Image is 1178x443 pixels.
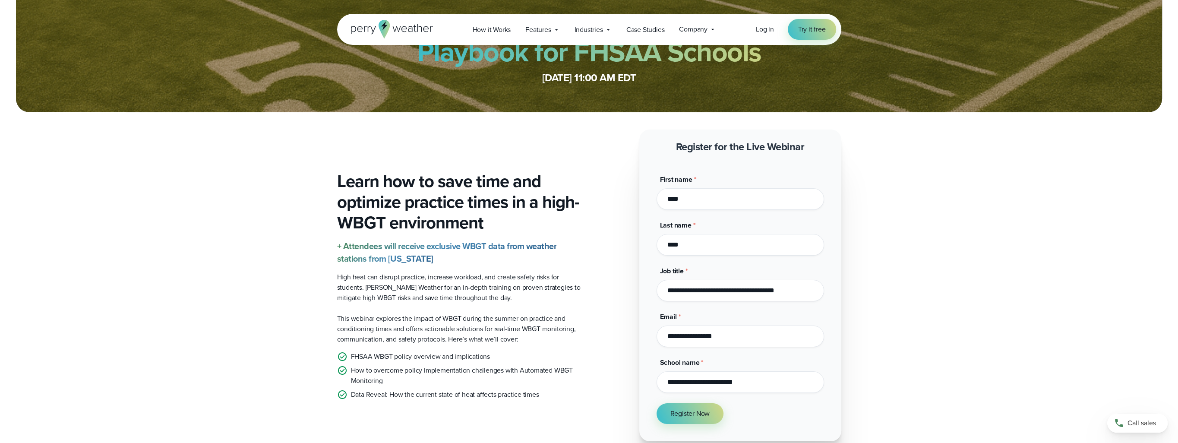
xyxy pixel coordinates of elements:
span: How it Works [473,25,511,35]
span: School name [660,358,700,367]
h3: Learn how to save time and optimize practice times in a high-WBGT environment [337,171,582,233]
a: Try it free [788,19,836,40]
span: Job title [660,266,684,276]
p: This webinar explores the impact of WBGT during the summer on practice and conditioning times and... [337,313,582,345]
span: Email [660,312,677,322]
span: First name [660,174,692,184]
span: Case Studies [626,25,665,35]
p: High heat can disrupt practice, increase workload, and create safety risks for students. [PERSON_... [337,272,582,303]
a: How it Works [465,21,518,38]
span: Try it free [798,24,826,35]
span: Features [525,25,551,35]
a: Call sales [1107,414,1168,433]
p: FHSAA WBGT policy overview and implications [351,351,490,362]
span: Last name [660,220,692,230]
span: Register Now [670,408,710,419]
p: How to overcome policy implementation challenges with Automated WBGT Monitoring [351,365,582,386]
strong: [DATE] 11:00 AM EDT [542,70,636,85]
span: Call sales [1127,418,1156,428]
strong: + Attendees will receive exclusive WBGT data from weather stations from [US_STATE] [337,240,557,265]
strong: Register for the Live Webinar [676,139,805,155]
a: Case Studies [619,21,672,38]
button: Register Now [657,403,724,424]
strong: The Preseason WBGT Playbook for FHSAA Schools [417,4,761,72]
span: Company [679,24,707,35]
span: Log in [756,24,774,34]
p: Data Reveal: How the current state of heat affects practice times [351,389,539,400]
span: Industries [575,25,603,35]
a: Log in [756,24,774,35]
